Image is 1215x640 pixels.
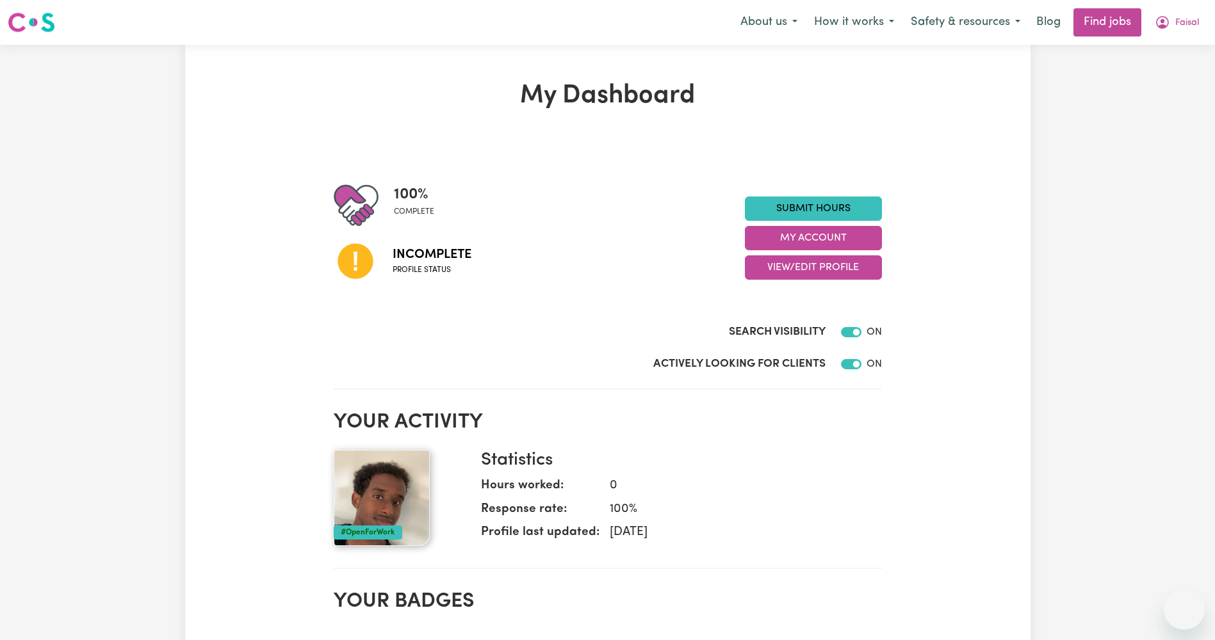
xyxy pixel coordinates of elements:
h3: Statistics [481,450,872,472]
dt: Response rate: [481,500,599,524]
span: ON [867,327,882,337]
button: My Account [1146,9,1207,36]
span: Faisal [1175,16,1199,30]
label: Actively Looking for Clients [653,356,826,372]
span: Profile status [393,264,471,276]
div: Profile completeness: 100% [394,183,444,228]
button: View/Edit Profile [745,255,882,280]
img: Careseekers logo [8,11,55,34]
span: complete [394,206,434,218]
dd: 0 [599,477,872,495]
a: Blog [1029,8,1068,36]
span: 100 % [394,183,434,206]
a: Careseekers logo [8,8,55,37]
label: Search Visibility [729,324,826,340]
h1: My Dashboard [334,81,882,111]
span: Incomplete [393,245,471,264]
dt: Hours worked: [481,477,599,500]
a: Find jobs [1073,8,1141,36]
dd: 100 % [599,500,872,519]
h2: Your badges [334,589,882,614]
img: Your profile picture [334,450,430,546]
button: How it works [806,9,902,36]
button: Safety & resources [902,9,1029,36]
iframe: Button to launch messaging window [1164,589,1205,630]
div: #OpenForWork [334,525,402,540]
a: Submit Hours [745,196,882,221]
button: My Account [745,226,882,250]
dt: Profile last updated: [481,524,599,547]
h2: Your activity [334,410,882,435]
span: ON [867,359,882,369]
button: About us [732,9,806,36]
dd: [DATE] [599,524,872,542]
